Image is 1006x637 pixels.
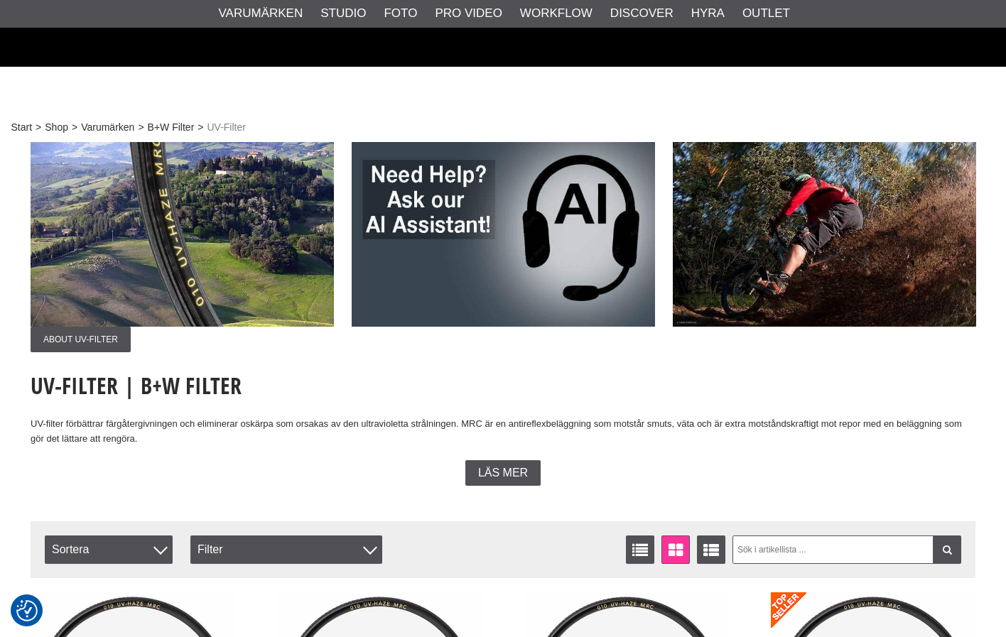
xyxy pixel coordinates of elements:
a: Start [11,120,33,135]
span: Läs mer [478,467,528,479]
a: Outlet [742,4,790,23]
h1: UV-Filter | B+W Filter [31,370,975,401]
a: Fönstervisning [661,535,690,564]
a: Studio [320,4,366,23]
a: Workflow [520,4,593,23]
button: Samtyckesinställningar [16,598,38,624]
a: Listvisning [626,535,654,564]
span: UV-Filter [207,120,245,135]
img: Revisit consent button [16,600,38,621]
div: Filter [190,535,382,564]
span: > [138,120,144,135]
span: > [36,120,41,135]
span: About UV-Filter [31,327,131,352]
span: Sortera [45,535,173,564]
a: Varumärken [219,4,303,23]
a: Shop [45,120,68,135]
span: > [198,120,203,135]
a: Varumärken [81,120,134,135]
a: Annons:001 ban-uvfilter-001.jpgAbout UV-Filter [31,142,334,352]
input: Sök i artikellista ... [732,535,962,564]
a: B+W Filter [148,120,195,135]
img: Annons:003 ban-uvfilter-003.jpg [673,142,976,327]
span: > [72,120,77,135]
img: Annons:010 ban-elin-AIelin-eng.jpg [352,142,655,327]
p: UV-filter förbättrar färgåtergivningen och eliminerar oskärpa som orsakas av den ultravioletta st... [31,417,975,447]
a: Utökad listvisning [697,535,725,564]
img: Annons:001 ban-uvfilter-001.jpg [31,142,334,327]
a: Foto [384,4,417,23]
a: Filtrera [933,535,961,564]
a: Pro Video [435,4,502,23]
a: Discover [610,4,674,23]
a: Hyra [691,4,725,23]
